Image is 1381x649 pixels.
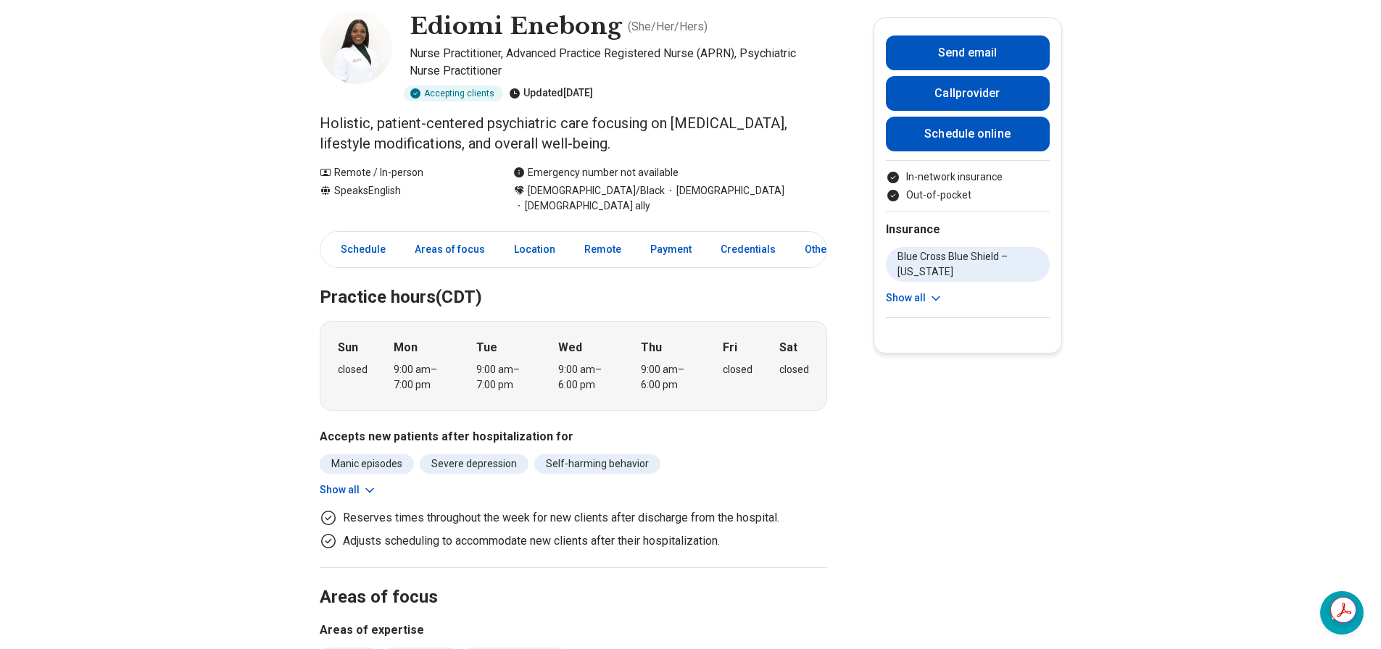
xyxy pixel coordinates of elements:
[712,235,784,264] a: Credentials
[406,235,494,264] a: Areas of focus
[509,85,593,101] div: Updated [DATE]
[320,621,827,639] h3: Areas of expertise
[558,362,614,393] div: 9:00 am – 6:00 pm
[320,251,827,310] h2: Practice hours (CDT)
[320,321,827,411] div: When does the program meet?
[505,235,564,264] a: Location
[886,35,1050,70] button: Send email
[886,221,1050,238] h2: Insurance
[338,362,368,377] div: closed
[343,532,720,550] p: Adjusts scheduling to accommodate new clients after their hospitalization.
[576,235,630,264] a: Remote
[420,454,528,474] li: Severe depression
[779,339,797,356] strong: Sat
[628,18,708,35] p: ( She/Her/Hers )
[665,183,784,198] span: [DEMOGRAPHIC_DATA]
[320,12,392,84] img: Ediomi Enebong, Nurse Practitioner
[513,198,650,214] span: [DEMOGRAPHIC_DATA] ally
[886,76,1050,111] button: Callprovider
[779,362,809,377] div: closed
[723,339,737,356] strong: Fri
[320,482,377,498] button: Show all
[394,362,449,393] div: 9:00 am – 7:00 pm
[1320,591,1364,635] div: Open chat
[642,235,700,264] a: Payment
[796,235,848,264] a: Other
[410,45,827,80] p: Nurse Practitioner, Advanced Practice Registered Nurse (APRN), Psychiatric Nurse Practitioner
[343,509,779,527] p: Reserves times throughout the week for new clients after discharge from the hospital.
[476,339,497,356] strong: Tue
[558,339,582,356] strong: Wed
[886,247,1050,282] li: Blue Cross Blue Shield – [US_STATE]
[323,235,394,264] a: Schedule
[476,362,532,393] div: 9:00 am – 7:00 pm
[641,362,697,393] div: 9:00 am – 6:00 pm
[534,454,660,474] li: Self-harming behavior
[886,290,943,306] button: Show all
[320,428,827,445] h3: Accepts new patients after hospitalization for
[886,188,1050,203] li: Out-of-pocket
[513,165,679,180] div: Emergency number not available
[723,362,752,377] div: closed
[320,183,484,214] div: Speaks English
[320,113,827,154] p: Holistic, patient-centered psychiatric care focusing on [MEDICAL_DATA], lifestyle modifications, ...
[886,169,1050,185] li: In-network insurance
[404,85,503,101] div: Accepting clients
[320,454,414,474] li: Manic episodes
[320,550,827,610] h2: Areas of focus
[394,339,418,356] strong: Mon
[320,165,484,180] div: Remote / In-person
[886,117,1050,151] a: Schedule online
[641,339,662,356] strong: Thu
[528,183,665,198] span: [DEMOGRAPHIC_DATA]/Black
[410,12,622,42] h1: Ediomi Enebong
[886,169,1050,203] ul: Payment options
[338,339,358,356] strong: Sun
